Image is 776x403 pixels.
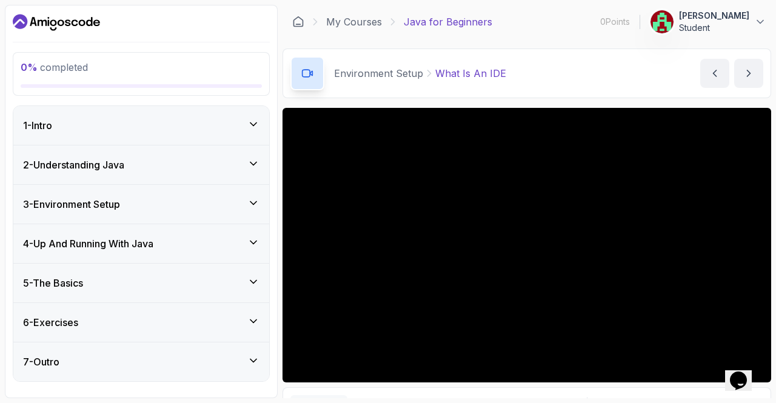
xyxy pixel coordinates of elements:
[23,276,83,290] h3: 5 - The Basics
[23,355,59,369] h3: 7 - Outro
[21,61,38,73] span: 0 %
[283,108,771,382] iframe: 1 - What is an IDE
[679,22,749,34] p: Student
[21,61,88,73] span: completed
[650,10,766,34] button: user profile image[PERSON_NAME]Student
[13,264,269,302] button: 5-The Basics
[734,59,763,88] button: next content
[435,66,506,81] p: What Is An IDE
[725,355,764,391] iframe: chat widget
[13,342,269,381] button: 7-Outro
[651,10,674,33] img: user profile image
[13,224,269,263] button: 4-Up And Running With Java
[13,106,269,145] button: 1-Intro
[13,185,269,224] button: 3-Environment Setup
[700,59,729,88] button: previous content
[13,303,269,342] button: 6-Exercises
[600,16,630,28] p: 0 Points
[13,145,269,184] button: 2-Understanding Java
[23,197,120,211] h3: 3 - Environment Setup
[334,66,423,81] p: Environment Setup
[23,158,124,172] h3: 2 - Understanding Java
[13,13,100,32] a: Dashboard
[23,315,78,330] h3: 6 - Exercises
[326,15,382,29] a: My Courses
[679,10,749,22] p: [PERSON_NAME]
[404,15,492,29] p: Java for Beginners
[292,16,304,28] a: Dashboard
[23,236,153,251] h3: 4 - Up And Running With Java
[23,118,52,133] h3: 1 - Intro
